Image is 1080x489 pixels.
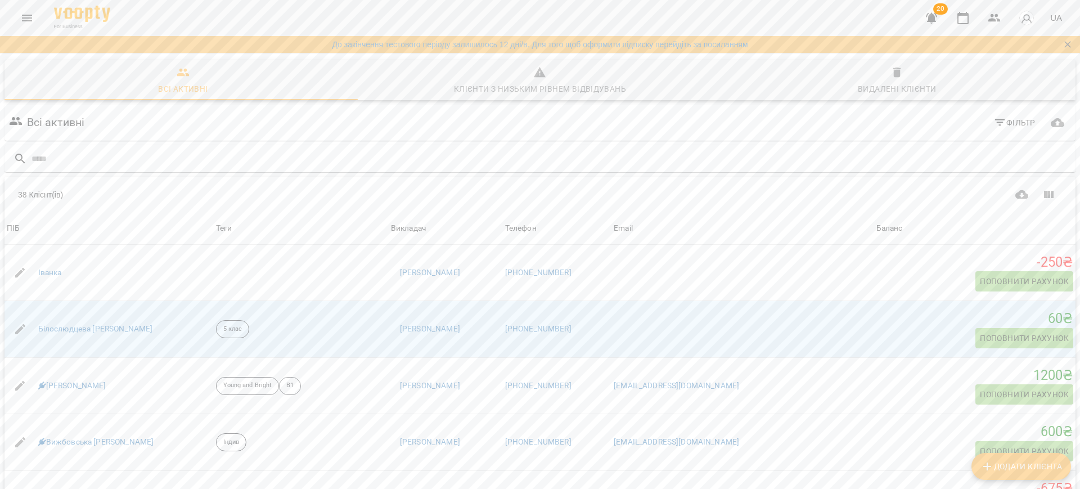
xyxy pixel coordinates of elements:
[223,325,242,334] p: 5 клас
[18,189,535,200] div: 38 Клієнт(ів)
[391,222,426,235] div: Викладач
[858,82,936,96] div: Видалені клієнти
[38,380,106,392] a: [PERSON_NAME]
[980,331,1069,345] span: Поповнити рахунок
[614,381,739,390] a: [EMAIL_ADDRESS][DOMAIN_NAME]
[505,222,609,235] span: Телефон
[279,377,301,395] div: B1
[223,438,240,447] p: Індив
[876,367,1073,384] h5: 1200 ₴
[876,254,1073,271] h5: -250 ₴
[993,116,1036,129] span: Фільтр
[971,453,1071,480] button: Додати клієнта
[216,433,247,451] div: Індив
[400,267,460,279] a: [PERSON_NAME]
[38,267,62,279] a: Іванка
[4,177,1075,213] div: Table Toolbar
[216,222,386,235] div: Теги
[614,437,739,446] a: [EMAIL_ADDRESS][DOMAIN_NAME]
[505,324,571,333] a: [PHONE_NUMBER]
[876,222,903,235] div: Sort
[876,423,1073,441] h5: 600 ₴
[933,3,948,15] span: 20
[505,222,537,235] div: Sort
[614,222,633,235] div: Email
[989,113,1040,133] button: Фільтр
[27,114,85,131] h6: Всі активні
[1046,7,1066,28] button: UA
[1050,12,1062,24] span: UA
[7,222,20,235] div: Sort
[400,380,460,392] a: [PERSON_NAME]
[975,271,1073,291] button: Поповнити рахунок
[980,275,1069,288] span: Поповнити рахунок
[505,268,571,277] a: [PHONE_NUMBER]
[975,441,1073,461] button: Поповнити рахунок
[505,222,537,235] div: Телефон
[400,324,460,335] a: [PERSON_NAME]
[980,445,1069,458] span: Поповнити рахунок
[975,384,1073,405] button: Поповнити рахунок
[158,82,208,96] div: Всі активні
[876,310,1073,328] h5: 60 ₴
[13,5,40,32] button: Menu
[223,381,272,391] p: Young and Bright
[505,381,571,390] a: [PHONE_NUMBER]
[1060,37,1075,52] button: Закрити сповіщення
[216,377,280,395] div: Young and Bright
[332,39,748,50] a: До закінчення тестового періоду залишилось 12 дні/в. Для того щоб оформити підписку перейдіть за ...
[876,222,903,235] div: Баланс
[980,388,1069,401] span: Поповнити рахунок
[7,222,211,235] span: ПІБ
[614,222,871,235] span: Email
[216,320,250,338] div: 5 клас
[38,324,153,335] a: Білослюдцева [PERSON_NAME]
[38,437,154,448] a: Вижбовська [PERSON_NAME]
[1035,181,1062,208] button: Показати колонки
[54,23,110,30] span: For Business
[391,222,501,235] span: Викладач
[975,328,1073,348] button: Поповнити рахунок
[1019,10,1034,26] img: avatar_s.png
[980,460,1062,473] span: Додати клієнта
[54,6,110,22] img: Voopty Logo
[454,82,626,96] div: Клієнти з низьким рівнем відвідувань
[1009,181,1036,208] button: Завантажити CSV
[7,222,20,235] div: ПІБ
[876,222,1073,235] span: Баланс
[505,437,571,446] a: [PHONE_NUMBER]
[286,381,294,391] p: B1
[400,437,460,448] a: [PERSON_NAME]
